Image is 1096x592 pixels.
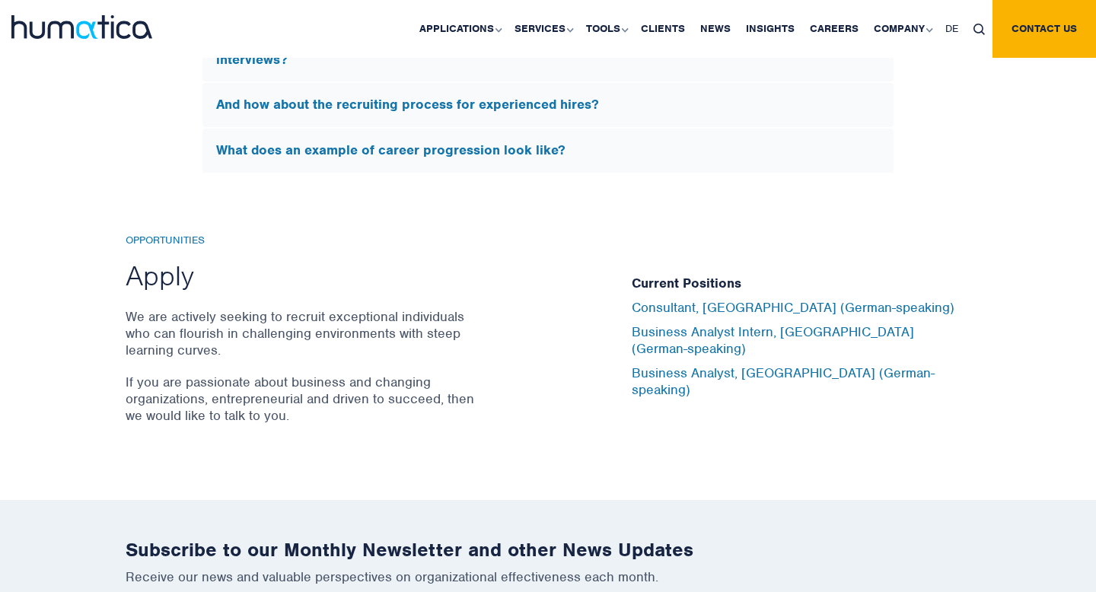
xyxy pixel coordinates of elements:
h5: And how about the recruiting process for experienced hires? [216,97,880,113]
h2: Subscribe to our Monthly Newsletter and other News Updates [126,538,970,562]
h5: Current Positions [632,275,970,292]
p: We are actively seeking to recruit exceptional individuals who can flourish in challenging enviro... [126,308,479,358]
h5: What does an example of career progression look like? [216,142,880,159]
img: search_icon [973,24,985,35]
p: Receive our news and valuable perspectives on organizational effectiveness each month. [126,568,970,585]
p: If you are passionate about business and changing organizations, entrepreneurial and driven to su... [126,374,479,424]
h6: Opportunities [126,234,479,247]
a: Business Analyst Intern, [GEOGRAPHIC_DATA] (German-speaking) [632,323,914,357]
img: logo [11,15,152,39]
a: Business Analyst, [GEOGRAPHIC_DATA] (German-speaking) [632,364,935,398]
span: DE [945,22,958,35]
h2: Apply [126,258,479,293]
a: Consultant, [GEOGRAPHIC_DATA] (German-speaking) [632,299,954,316]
